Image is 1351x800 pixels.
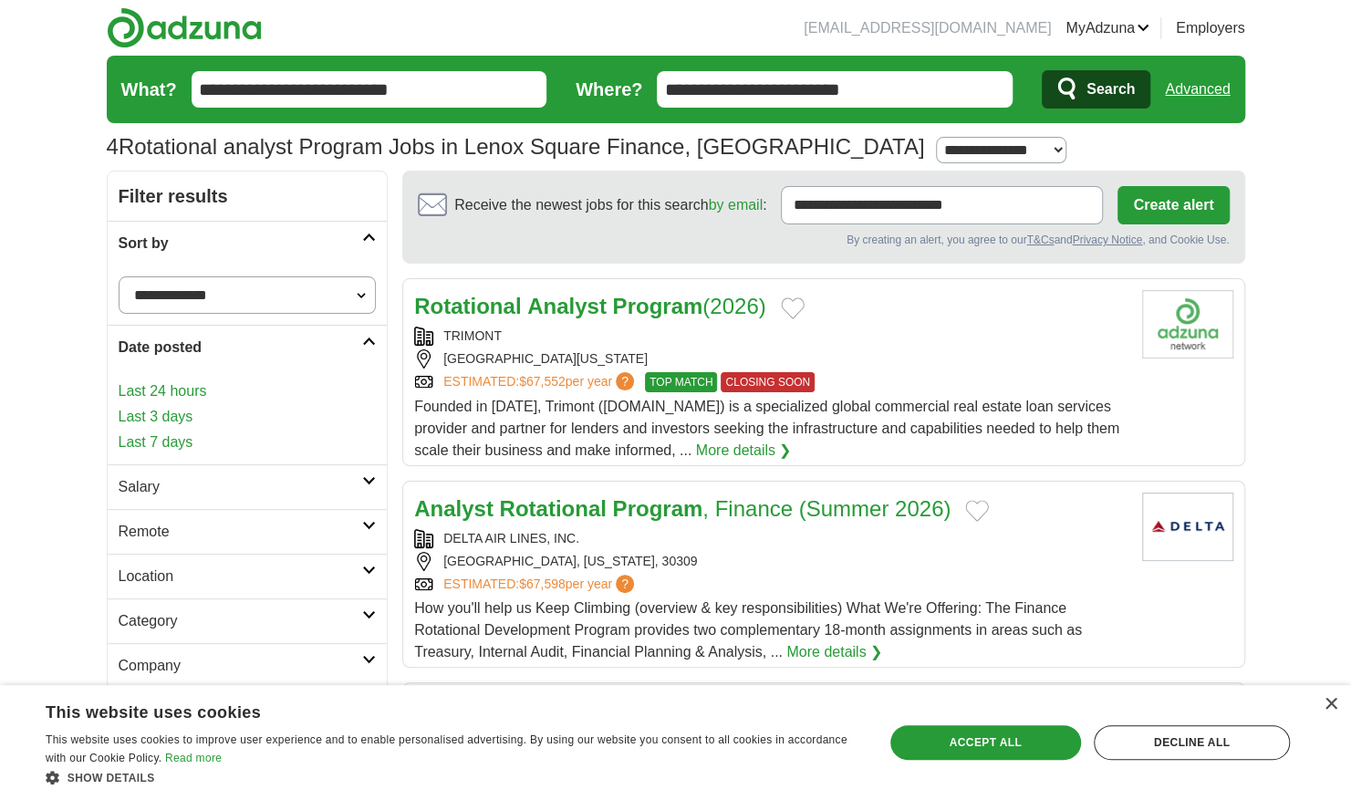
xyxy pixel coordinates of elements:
button: Add to favorite jobs [781,297,805,319]
div: [GEOGRAPHIC_DATA][US_STATE] [414,349,1127,369]
span: $67,552 [519,374,566,389]
a: Location [108,554,388,598]
span: TOP MATCH [645,372,717,392]
strong: Rotational [499,496,606,521]
strong: Analyst [414,496,494,521]
a: More details ❯ [696,440,792,462]
img: Adzuna logo [107,7,262,48]
img: Company logo [1142,290,1233,358]
a: More details ❯ [786,641,882,663]
a: Read more, opens a new window [165,752,222,764]
h2: Date posted [119,337,363,358]
span: CLOSING SOON [721,372,815,392]
span: This website uses cookies to improve user experience and to enable personalised advertising. By u... [46,733,847,764]
h2: Filter results [108,171,388,221]
label: Where? [576,76,642,103]
strong: Program [612,294,702,318]
a: Date posted [108,325,388,369]
a: Company [108,643,388,688]
img: Delta Air Lines logo [1142,493,1233,561]
button: Search [1042,70,1150,109]
a: ESTIMATED:$67,598per year? [443,575,638,594]
a: Category [108,598,388,643]
span: ? [616,372,634,390]
a: T&Cs [1026,234,1054,246]
a: Last 7 days [119,431,377,453]
h2: Sort by [119,233,363,255]
button: Create alert [1117,186,1229,224]
div: Close [1324,698,1337,712]
a: DELTA AIR LINES, INC. [443,531,579,545]
a: Last 3 days [119,406,377,428]
a: Privacy Notice [1072,234,1142,246]
a: Last 24 hours [119,380,377,402]
span: 4 [107,130,119,163]
strong: Rotational [414,294,521,318]
strong: Program [612,496,702,521]
div: This website uses cookies [46,696,813,723]
span: $67,598 [519,577,566,591]
button: Add to favorite jobs [965,500,989,522]
h2: Location [119,566,363,587]
span: How you'll help us Keep Climbing (overview & key responsibilities) What We're Offering: The Finan... [414,600,1082,660]
div: Accept all [890,725,1081,760]
a: ESTIMATED:$67,552per year? [443,372,638,392]
label: What? [121,76,177,103]
h2: Category [119,610,363,632]
a: Sort by [108,221,388,265]
span: Search [1086,71,1135,108]
a: Salary [108,464,388,509]
a: Advanced [1165,71,1230,108]
span: Show details [68,772,155,784]
h2: Company [119,655,363,677]
span: ? [616,575,634,593]
a: Analyst Rotational Program, Finance (Summer 2026) [414,496,951,521]
h2: Salary [119,476,363,498]
a: Rotational Analyst Program(2026) [414,294,765,318]
a: Employers [1176,17,1245,39]
span: Founded in [DATE], Trimont ([DOMAIN_NAME]) is a specialized global commercial real estate loan se... [414,399,1119,458]
span: Receive the newest jobs for this search : [454,194,766,216]
strong: Analyst [527,294,607,318]
a: by email [708,197,763,213]
div: Show details [46,768,858,786]
h1: Rotational analyst Program Jobs in Lenox Square Finance, [GEOGRAPHIC_DATA] [107,134,925,159]
a: Remote [108,509,388,554]
a: MyAdzuna [1065,17,1149,39]
h2: Remote [119,521,363,543]
div: TRIMONT [414,327,1127,346]
div: Decline all [1094,725,1290,760]
div: By creating an alert, you agree to our and , and Cookie Use. [418,232,1229,248]
div: [GEOGRAPHIC_DATA], [US_STATE], 30309 [414,552,1127,571]
li: [EMAIL_ADDRESS][DOMAIN_NAME] [804,17,1051,39]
